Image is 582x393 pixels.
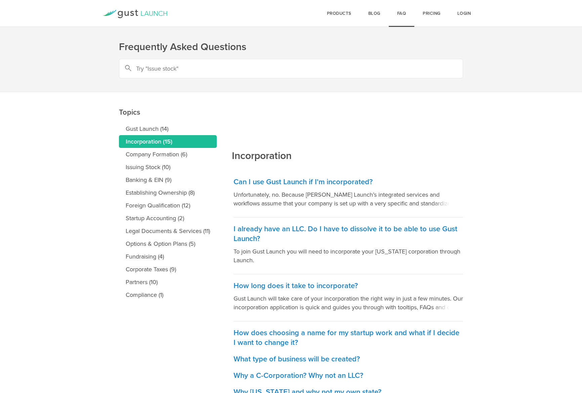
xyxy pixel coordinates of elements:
[234,321,463,348] a: How does choosing a name for my startup work and what if I decide I want to change it?
[119,212,217,225] a: Startup Accounting (2)
[119,250,217,263] a: Fundraising (4)
[234,348,463,364] a: What type of business will be created?
[119,148,217,161] a: Company Formation (6)
[119,40,463,54] h1: Frequently Asked Questions
[234,170,463,218] a: Can I use Gust Launch if I'm incorporated? Unfortunately, no. Because [PERSON_NAME] Launch’s inte...
[119,60,217,119] h2: Topics
[234,224,463,244] h3: I already have an LLC. Do I have to dissolve it to be able to use Gust Launch?
[119,237,217,250] a: Options & Option Plans (5)
[119,161,217,173] a: Issuing Stock (10)
[232,104,292,163] h2: Incorporation
[234,294,463,312] p: Gust Launch will take care of your incorporation the right way in just a few minutes. Our incorpo...
[234,190,463,208] p: Unfortunately, no. Because [PERSON_NAME] Launch’s integrated services and workflows assume that y...
[234,354,463,364] h3: What type of business will be created?
[234,177,463,187] h3: Can I use Gust Launch if I'm incorporated?
[234,274,463,321] a: How long does it take to incorporate? Gust Launch will take care of your incorporation the right ...
[234,247,463,265] p: To join Gust Launch you will need to incorporate your [US_STATE] corporation through Launch.
[119,122,217,135] a: Gust Launch (14)
[119,276,217,288] a: Partners (10)
[119,199,217,212] a: Foreign Qualification (12)
[119,186,217,199] a: Establishing Ownership (8)
[119,263,217,276] a: Corporate Taxes (9)
[119,135,217,148] a: Incorporation (15)
[234,328,463,348] h3: How does choosing a name for my startup work and what if I decide I want to change it?
[234,218,463,274] a: I already have an LLC. Do I have to dissolve it to be able to use Gust Launch? To join Gust Launc...
[234,371,463,381] h3: Why a C-Corporation? Why not an LLC?
[119,173,217,186] a: Banking & EIN (9)
[234,364,463,381] a: Why a C-Corporation? Why not an LLC?
[119,288,217,301] a: Compliance (1)
[119,225,217,237] a: Legal Documents & Services (11)
[234,281,463,291] h3: How long does it take to incorporate?
[119,59,463,78] input: Try "Issue stock"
